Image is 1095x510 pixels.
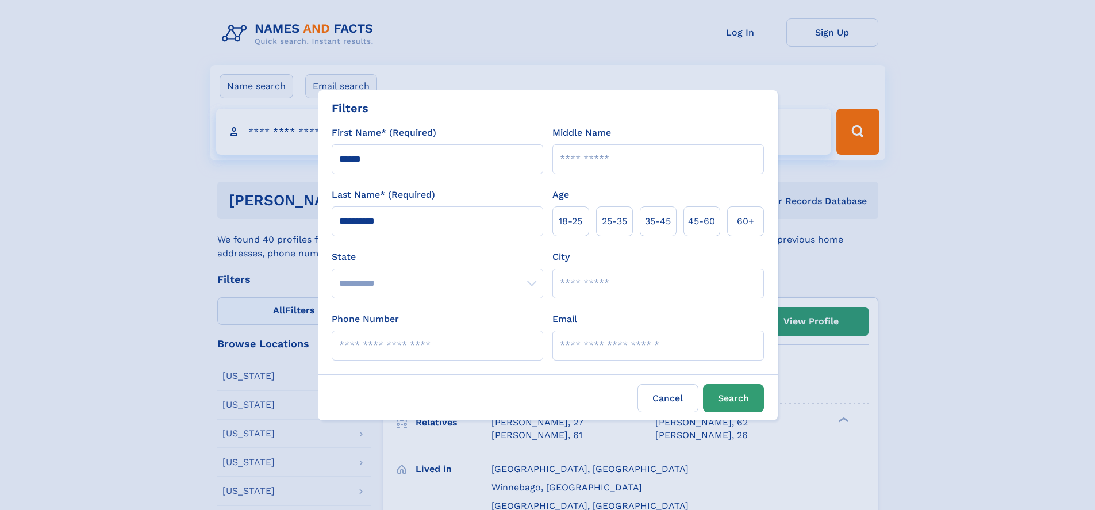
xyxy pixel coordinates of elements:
span: 35‑45 [645,214,671,228]
span: 60+ [737,214,754,228]
label: Phone Number [332,312,399,326]
label: Last Name* (Required) [332,188,435,202]
div: Filters [332,99,368,117]
label: Cancel [637,384,698,412]
label: State [332,250,543,264]
label: Middle Name [552,126,611,140]
span: 18‑25 [559,214,582,228]
button: Search [703,384,764,412]
label: First Name* (Required) [332,126,436,140]
span: 25‑35 [602,214,627,228]
label: City [552,250,570,264]
label: Email [552,312,577,326]
label: Age [552,188,569,202]
span: 45‑60 [688,214,715,228]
